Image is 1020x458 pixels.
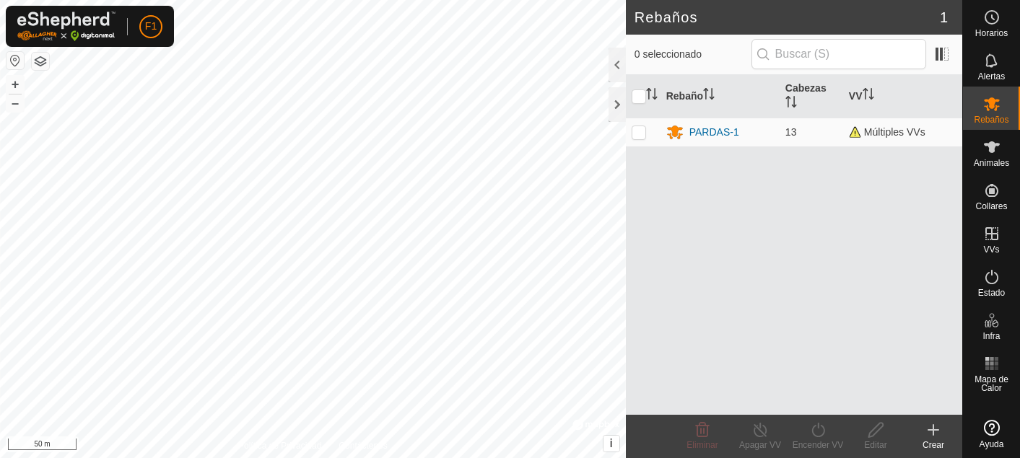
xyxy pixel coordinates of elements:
[785,98,797,110] p-sorticon: Activar para ordenar
[32,53,49,70] button: Capas del Mapa
[863,90,874,102] p-sorticon: Activar para ordenar
[785,126,797,138] span: 13
[843,75,962,118] th: VV
[983,245,999,254] span: VVs
[635,9,940,26] h2: Rebaños
[6,76,24,93] button: +
[703,90,715,102] p-sorticon: Activar para ordenar
[6,94,24,112] button: –
[339,439,387,452] a: Contáctenos
[849,126,925,138] span: Múltiples VVs
[686,440,718,450] span: Eliminar
[978,289,1005,297] span: Estado
[751,39,926,69] input: Buscar (S)
[940,6,948,28] span: 1
[609,437,612,449] span: i
[975,29,1008,38] span: Horarios
[974,159,1009,167] span: Animales
[145,19,157,34] span: F1
[967,375,1016,392] span: Mapa de Calor
[238,439,321,452] a: Política de Privacidad
[789,439,847,452] div: Encender VV
[905,439,962,452] div: Crear
[980,440,1004,449] span: Ayuda
[978,72,1005,81] span: Alertas
[731,439,789,452] div: Apagar VV
[603,436,619,452] button: i
[6,52,24,69] button: Restablecer Mapa
[689,125,739,140] div: PARDAS-1
[661,75,780,118] th: Rebaño
[974,115,1008,124] span: Rebaños
[982,332,1000,340] span: Infra
[847,439,905,452] div: Editar
[646,90,658,102] p-sorticon: Activar para ordenar
[963,414,1020,454] a: Ayuda
[635,47,751,62] span: 0 seleccionado
[17,12,115,41] img: Logo Gallagher
[975,202,1007,211] span: Collares
[780,75,843,118] th: Cabezas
